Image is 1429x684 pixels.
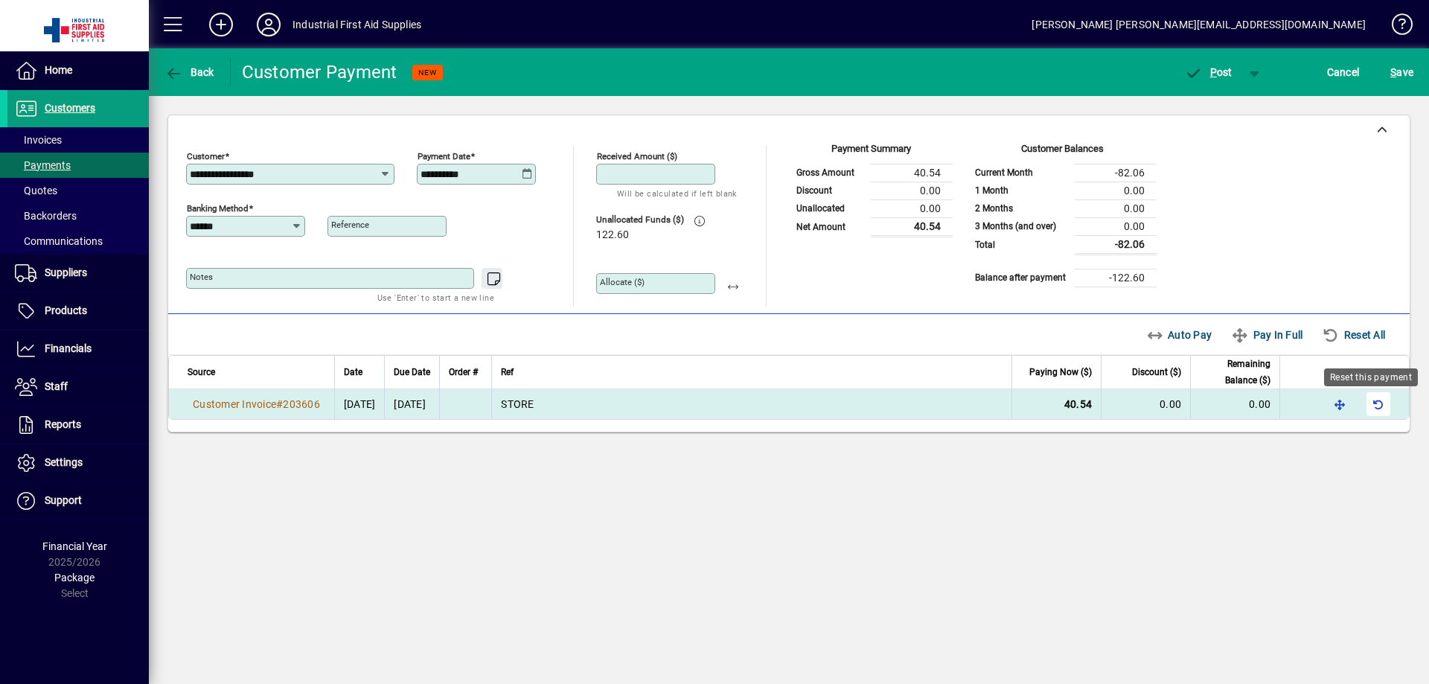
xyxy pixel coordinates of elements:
a: Backorders [7,203,149,228]
span: Settings [45,456,83,468]
div: Payment Summary [789,141,953,164]
a: Invoices [7,127,149,153]
span: 40.54 [1064,398,1092,410]
td: Balance after payment [968,269,1075,287]
span: Discount ($) [1132,364,1181,380]
a: Communications [7,228,149,254]
span: Date [344,364,362,380]
mat-label: Received Amount ($) [597,151,677,162]
span: Ref [501,364,514,380]
span: 0.00 [1160,398,1181,410]
span: Backorders [15,210,77,222]
a: Support [7,482,149,520]
mat-label: Allocate ($) [600,277,645,287]
span: Order # [449,364,478,380]
span: Suppliers [45,266,87,278]
button: Profile [245,11,292,38]
div: [PERSON_NAME] [PERSON_NAME][EMAIL_ADDRESS][DOMAIN_NAME] [1032,13,1366,36]
span: Communications [15,235,103,247]
span: Paying Now ($) [1029,364,1092,380]
button: Reset All [1316,322,1391,348]
td: Gross Amount [789,164,871,182]
span: Financials [45,342,92,354]
mat-label: Payment Date [418,151,470,162]
span: Home [45,64,72,76]
td: 2 Months [968,199,1075,217]
td: Net Amount [789,217,871,236]
span: Financial Year [42,540,107,552]
span: NEW [418,68,437,77]
td: 0.00 [871,199,953,217]
td: 3 Months (and over) [968,217,1075,235]
mat-hint: Will be calculated if left blank [617,185,737,202]
td: 0.00 [871,182,953,199]
td: -82.06 [1075,235,1157,254]
mat-label: Reference [331,220,369,230]
span: Reports [45,418,81,430]
button: Post [1177,59,1240,86]
td: Discount [789,182,871,199]
mat-label: Banking method [187,203,249,214]
td: 40.54 [871,217,953,236]
mat-label: Customer [187,151,225,162]
a: Quotes [7,178,149,203]
span: Products [45,304,87,316]
span: Invoices [15,134,62,146]
button: Save [1387,59,1417,86]
td: -122.60 [1075,269,1157,287]
span: Unallocated Funds ($) [596,215,685,225]
td: [DATE] [384,389,439,419]
td: -82.06 [1075,164,1157,182]
span: Remaining Balance ($) [1200,356,1270,389]
span: Staff [45,380,68,392]
button: Pay In Full [1225,322,1308,348]
span: 0.00 [1249,398,1270,410]
span: Payments [15,159,71,171]
mat-label: Notes [190,272,213,282]
div: Reset this payment [1324,368,1418,386]
span: S [1390,66,1396,78]
td: STORE [491,389,1011,419]
span: [DATE] [344,398,376,410]
div: Customer Payment [242,60,397,84]
app-page-summary-card: Payment Summary [789,145,953,237]
a: Knowledge Base [1381,3,1410,51]
a: Customer Invoice#203606 [188,396,325,412]
span: ave [1390,60,1413,84]
td: 0.00 [1075,199,1157,217]
span: ost [1184,66,1233,78]
span: Source [188,364,215,380]
span: Due Date [394,364,430,380]
app-page-summary-card: Customer Balances [968,145,1157,287]
app-page-header-button: Back [149,59,231,86]
span: Back [164,66,214,78]
span: Support [45,494,82,506]
td: 0.00 [1075,217,1157,235]
a: Reports [7,406,149,444]
td: 1 Month [968,182,1075,199]
a: Products [7,293,149,330]
span: Customers [45,102,95,114]
div: Customer Balances [968,141,1157,164]
span: Reset All [1322,323,1385,347]
td: Unallocated [789,199,871,217]
span: Package [54,572,95,584]
td: Current Month [968,164,1075,182]
a: Payments [7,153,149,178]
mat-hint: Use 'Enter' to start a new line [377,289,494,306]
span: 122.60 [596,229,629,241]
a: Suppliers [7,255,149,292]
span: Quotes [15,185,57,196]
span: Cancel [1327,60,1360,84]
button: Add [197,11,245,38]
td: 40.54 [871,164,953,182]
span: Pay In Full [1231,323,1302,347]
a: Financials [7,330,149,368]
button: Back [161,59,218,86]
a: Settings [7,444,149,482]
span: P [1210,66,1217,78]
span: # [276,398,283,410]
span: 203606 [283,398,320,410]
button: Cancel [1323,59,1364,86]
td: 0.00 [1075,182,1157,199]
